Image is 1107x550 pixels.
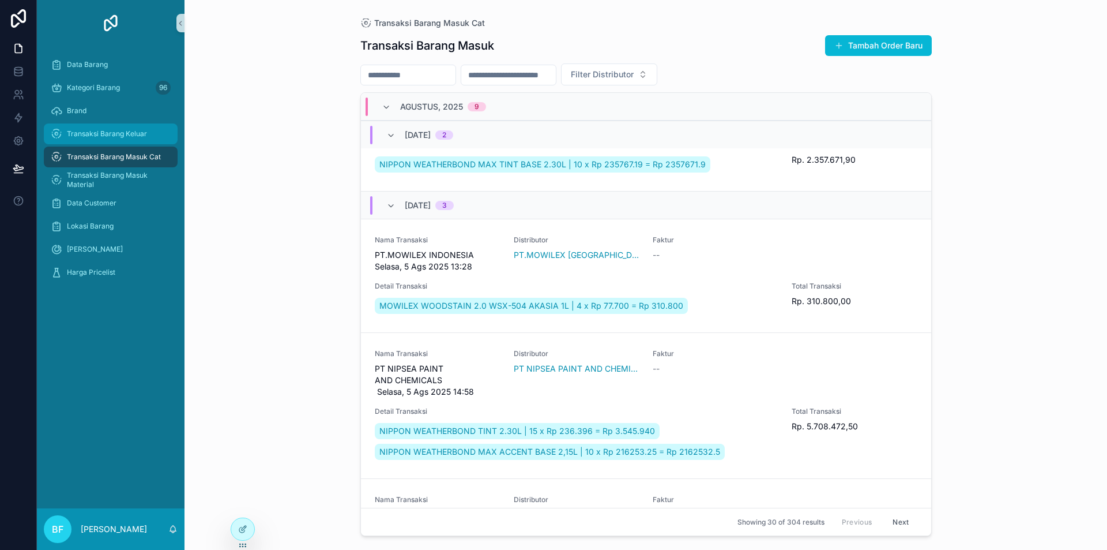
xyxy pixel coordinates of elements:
div: 2 [442,130,446,140]
span: Faktur [653,349,778,358]
span: Transaksi Barang Keluar [67,129,147,139]
a: Harga Pricelist [44,262,178,283]
span: Faktur [653,235,778,245]
button: Next [884,513,917,531]
span: Data Barang [67,60,108,69]
span: Kategori Barang [67,83,120,92]
a: MOWILEX WOODSTAIN 2.0 WSX-504 AKASIA 1L | 4 x Rp 77.700 = Rp 310.800 [375,298,688,314]
span: Faktur [653,495,778,504]
a: PT.MOWILEX [GEOGRAPHIC_DATA] [514,249,639,261]
div: scrollable content [37,46,184,298]
span: MOWILEX WOODSTAIN 2.0 WSX-504 AKASIA 1L | 4 x Rp 77.700 = Rp 310.800 [379,300,683,312]
span: Nama Transaksi [375,235,500,245]
a: Data Customer [44,193,178,214]
span: [DATE] [405,200,431,211]
span: Data Customer [67,199,116,208]
a: NIPPON WEATHERBOND MAX TINT BASE 2.30L | 10 x Rp 235767.19 = Rp 2357671.9 [375,156,710,173]
a: NIPPON WEATHERBOND TINT 2.30L | 15 x Rp 236.396 = Rp 3.545.940 [375,423,660,439]
span: Filter Distributor [571,69,634,80]
a: NIPPON WEATHERBOND MAX ACCENT BASE 2,15L | 10 x Rp 216253.25 = Rp 2162532.5 [375,444,725,460]
a: Transaksi Barang Masuk Material [44,170,178,190]
span: Detail Transaksi [375,282,778,291]
span: Total Transaksi [792,282,917,291]
span: NIPPON WEATHERBOND MAX TINT BASE 2.30L | 10 x Rp 235767.19 = Rp 2357671.9 [379,159,706,170]
span: Transaksi Barang Masuk Material [67,171,166,189]
a: Transaksi Barang Masuk Cat [44,147,178,167]
span: Distributor [514,349,639,358]
a: Brand [44,100,178,121]
span: Rp. 2.357.671,90 [792,154,917,166]
span: Transaksi Barang Masuk Cat [374,17,485,29]
div: 9 [475,102,479,111]
span: Total Transaksi [792,407,917,416]
span: Lokasi Barang [67,222,114,231]
span: Showing 30 of 304 results [737,518,824,527]
a: Nama TransaksiPT NIPSEA PAINT AND CHEMICALS Selasa, 5 Ags 2025 14:58DistributorPT NIPSEA PAINT AN... [361,332,931,478]
a: Data Barang [44,54,178,75]
span: NIPPON WEATHERBOND TINT 2.30L | 15 x Rp 236.396 = Rp 3.545.940 [379,425,655,437]
span: Detail Transaksi [375,407,778,416]
span: NIPPON WEATHERBOND MAX ACCENT BASE 2,15L | 10 x Rp 216253.25 = Rp 2162532.5 [379,446,720,458]
div: 96 [156,81,171,95]
span: Harga Pricelist [67,268,115,277]
span: -- [653,363,660,375]
span: Agustus, 2025 [400,101,463,113]
a: PT NIPSEA PAINT AND CHEMICALS [514,363,639,375]
h1: Transaksi Barang Masuk [360,38,494,54]
img: App logo [101,14,120,32]
a: Kategori Barang96 [44,77,178,98]
a: Transaksi Barang Masuk Cat [360,17,485,29]
span: Nama Transaksi [375,495,500,504]
button: Select Button [561,63,657,85]
span: BF [52,522,63,536]
span: PT.MOWILEX INDONESIA Selasa, 5 Ags 2025 13:28 [375,249,500,272]
span: Nama Transaksi [375,349,500,358]
span: Transaksi Barang Masuk Cat [67,152,161,162]
p: [PERSON_NAME] [81,523,147,535]
span: Distributor [514,235,639,245]
span: [DATE] [405,129,431,141]
span: Rp. 310.800,00 [792,295,917,307]
span: Distributor [514,495,639,504]
span: Rp. 5.708.472,50 [792,421,917,432]
span: -- [653,249,660,261]
a: Lokasi Barang [44,216,178,237]
span: Brand [67,106,86,115]
button: Tambah Order Baru [825,35,932,56]
span: PT NIPSEA PAINT AND CHEMICALS Selasa, 5 Ags 2025 14:58 [375,363,500,398]
a: Nama TransaksiPT.MOWILEX INDONESIA Selasa, 5 Ags 2025 13:28DistributorPT.MOWILEX [GEOGRAPHIC_DATA... [361,219,931,332]
a: Transaksi Barang Keluar [44,124,178,144]
a: [PERSON_NAME] [44,239,178,260]
div: 3 [442,201,447,210]
span: [PERSON_NAME] [67,245,123,254]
